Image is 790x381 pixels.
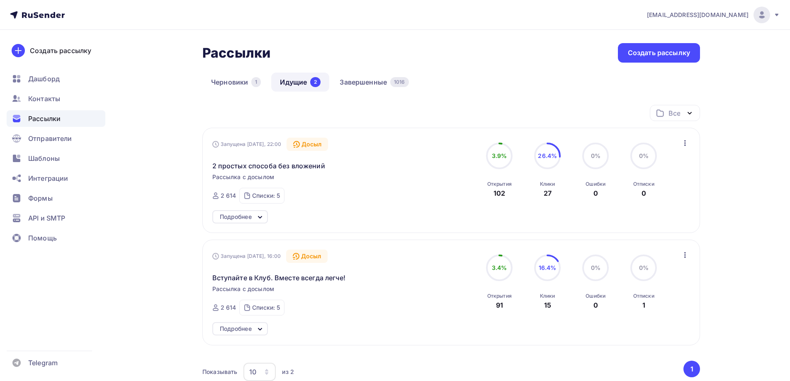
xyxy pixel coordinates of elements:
[683,361,700,377] button: Go to page 1
[28,74,60,84] span: Дашборд
[271,73,329,92] a: Идущие2
[7,130,105,147] a: Отправители
[202,368,237,376] div: Показывать
[647,11,749,19] span: [EMAIL_ADDRESS][DOMAIN_NAME]
[650,105,700,121] button: Все
[7,90,105,107] a: Контакты
[540,293,555,299] div: Клики
[30,46,91,56] div: Создать рассылку
[282,368,294,376] div: из 2
[286,250,328,263] div: Досыл
[642,300,645,310] div: 1
[633,181,654,187] div: Отписки
[7,110,105,127] a: Рассылки
[28,94,60,104] span: Контакты
[7,70,105,87] a: Дашборд
[544,300,551,310] div: 15
[593,300,598,310] div: 0
[586,181,605,187] div: Ошибки
[682,361,700,377] ul: Pagination
[591,264,600,271] span: 0%
[221,303,236,312] div: 2 614
[212,253,281,260] div: Запущена [DATE], 16:00
[7,190,105,206] a: Формы
[212,273,345,283] span: Вступайте в Клуб. Вместе всегда легче!
[487,293,512,299] div: Открытия
[28,114,61,124] span: Рассылки
[647,7,780,23] a: [EMAIL_ADDRESS][DOMAIN_NAME]
[310,77,321,87] div: 2
[202,73,270,92] a: Черновики1
[251,77,261,87] div: 1
[28,233,57,243] span: Помощь
[220,324,252,334] div: Подробнее
[249,367,256,377] div: 10
[287,138,328,151] div: Досыл
[540,181,555,187] div: Клики
[639,264,649,271] span: 0%
[539,264,557,271] span: 16.4%
[593,188,598,198] div: 0
[639,152,649,159] span: 0%
[28,153,60,163] span: Шаблоны
[586,293,605,299] div: Ошибки
[492,264,507,271] span: 3.4%
[628,48,690,58] div: Создать рассылку
[212,285,275,293] span: Рассылка с досылом
[28,358,58,368] span: Telegram
[591,152,600,159] span: 0%
[202,45,270,61] h2: Рассылки
[492,152,507,159] span: 3.9%
[331,73,417,92] a: Завершенные1016
[642,188,646,198] div: 0
[212,141,282,148] div: Запущена [DATE], 22:00
[493,188,505,198] div: 102
[252,192,280,200] div: Списки: 5
[496,300,503,310] div: 91
[220,212,252,222] div: Подробнее
[544,188,552,198] div: 27
[212,161,325,171] span: 2 простых способа без вложений
[633,293,654,299] div: Отписки
[538,152,557,159] span: 26.4%
[212,173,275,181] span: Рассылка с досылом
[28,133,72,143] span: Отправители
[28,213,65,223] span: API и SMTP
[252,303,280,312] div: Списки: 5
[7,150,105,167] a: Шаблоны
[28,173,68,183] span: Интеграции
[668,108,680,118] div: Все
[28,193,53,203] span: Формы
[487,181,512,187] div: Открытия
[390,77,409,87] div: 1016
[221,192,236,200] div: 2 614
